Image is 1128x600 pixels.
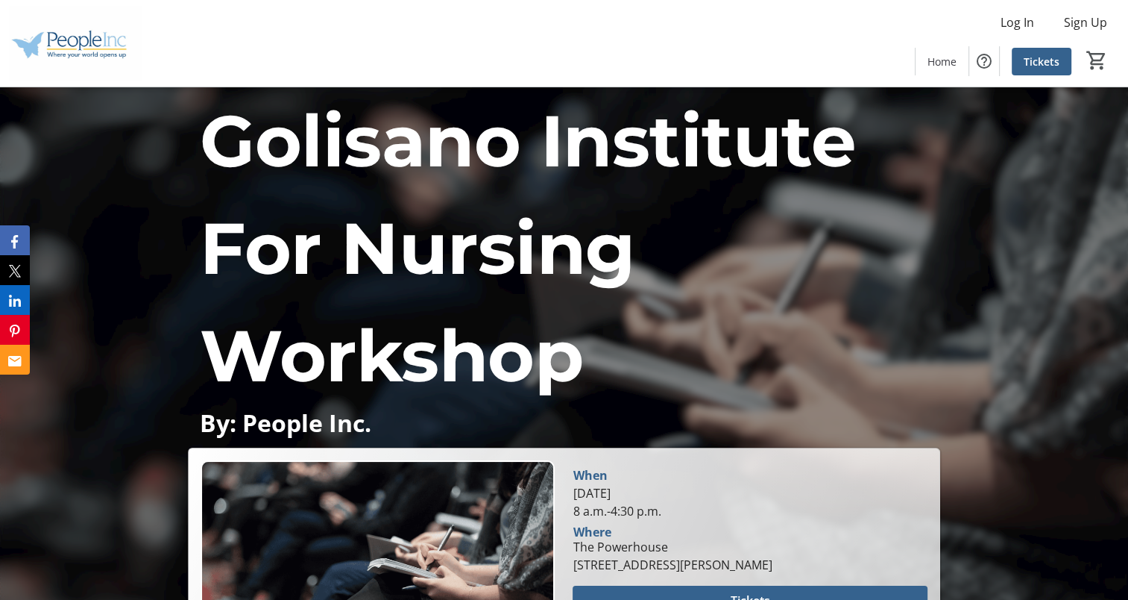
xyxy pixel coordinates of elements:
div: The Powerhouse [573,538,772,556]
p: By: People Inc. [200,410,928,436]
div: Where [573,526,611,538]
span: Tickets [1024,54,1059,69]
span: Sign Up [1064,13,1107,31]
a: Home [916,48,968,75]
div: [STREET_ADDRESS][PERSON_NAME] [573,556,772,574]
div: [DATE] 8 a.m.-4:30 p.m. [573,484,927,520]
button: Log In [989,10,1046,34]
span: Golisano Institute For Nursing Workshop [200,97,856,399]
button: Sign Up [1052,10,1119,34]
a: Tickets [1012,48,1071,75]
span: Home [927,54,957,69]
div: When [573,466,607,484]
img: People Inc.'s Logo [9,6,142,81]
span: Log In [1001,13,1034,31]
button: Cart [1083,47,1110,74]
button: Help [969,46,999,76]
